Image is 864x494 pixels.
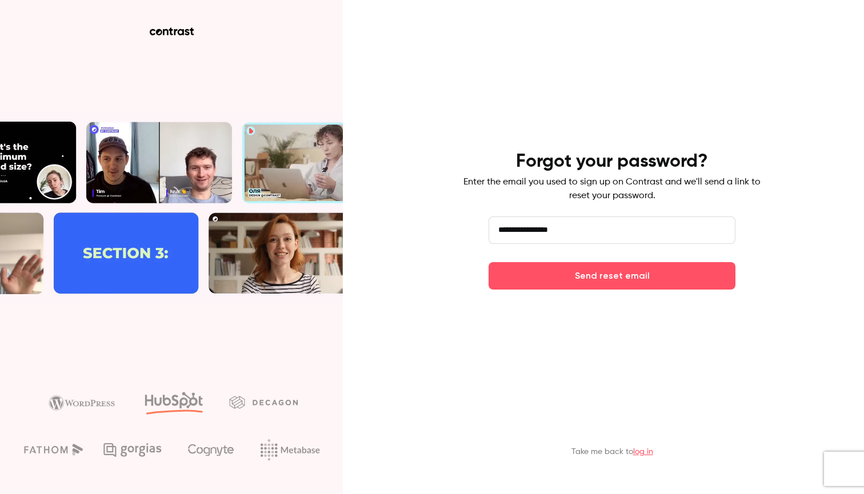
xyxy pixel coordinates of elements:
[229,396,298,408] img: decagon
[633,448,653,456] a: log in
[571,446,653,457] p: Take me back to
[489,262,735,290] button: Send reset email
[463,175,761,203] p: Enter the email you used to sign up on Contrast and we'll send a link to reset your password.
[516,150,708,173] h4: Forgot your password?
